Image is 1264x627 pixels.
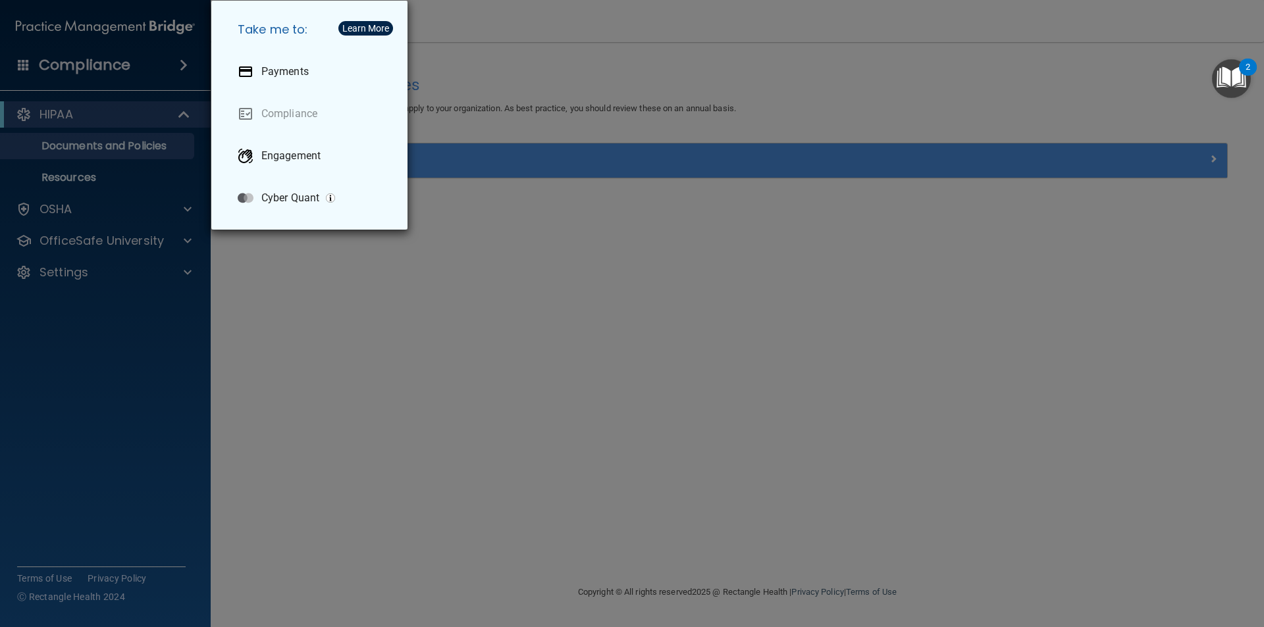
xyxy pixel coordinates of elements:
[227,11,397,48] h5: Take me to:
[227,53,397,90] a: Payments
[1212,59,1251,98] button: Open Resource Center, 2 new notifications
[1246,67,1250,84] div: 2
[227,138,397,174] a: Engagement
[227,180,397,216] a: Cyber Quant
[261,65,309,78] p: Payments
[342,24,389,33] div: Learn More
[227,95,397,132] a: Compliance
[1036,534,1248,586] iframe: Drift Widget Chat Controller
[261,149,321,163] p: Engagement
[338,21,393,36] button: Learn More
[261,191,319,205] p: Cyber Quant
